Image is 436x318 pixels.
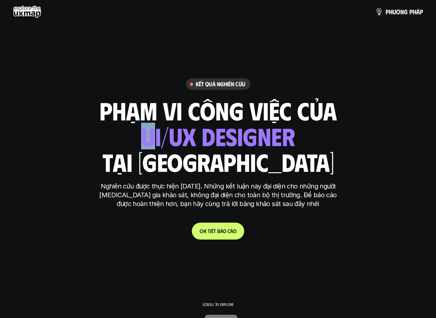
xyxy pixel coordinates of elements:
[210,228,211,234] span: i
[211,228,214,234] span: ế
[396,8,400,15] span: ơ
[96,182,340,208] p: Nghiên cứu được thực hiện [DATE]. Những kết luận này đại diện cho những người [MEDICAL_DATA] gia ...
[386,8,389,15] span: p
[200,228,202,234] span: C
[99,97,337,124] h1: phạm vi công việc của
[389,8,392,15] span: h
[416,8,420,15] span: á
[409,8,413,15] span: p
[214,228,216,234] span: t
[192,223,244,240] a: Chitiếtbáocáo
[420,8,423,15] span: p
[205,228,206,234] span: i
[413,8,416,15] span: h
[203,302,233,307] p: Scroll to explore
[392,8,396,15] span: ư
[233,228,236,234] span: o
[220,228,223,234] span: á
[228,228,230,234] span: c
[102,148,334,175] h1: tại [GEOGRAPHIC_DATA]
[400,8,404,15] span: n
[202,228,205,234] span: h
[223,228,226,234] span: o
[217,228,220,234] span: b
[375,5,423,18] a: phươngpháp
[404,8,408,15] span: g
[196,80,245,88] h6: Kết quả nghiên cứu
[230,228,233,234] span: á
[208,228,210,234] span: t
